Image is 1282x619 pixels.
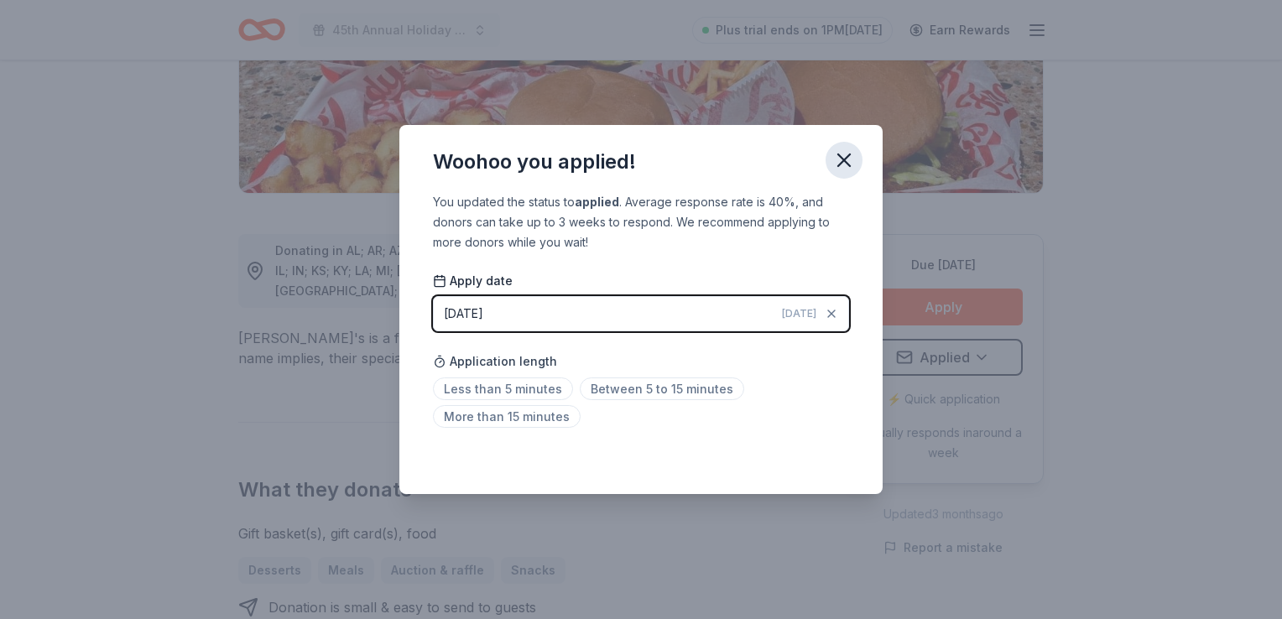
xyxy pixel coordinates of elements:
[433,273,513,289] span: Apply date
[580,377,744,400] span: Between 5 to 15 minutes
[433,377,573,400] span: Less than 5 minutes
[433,296,849,331] button: [DATE][DATE]
[433,148,636,175] div: Woohoo you applied!
[433,351,557,372] span: Application length
[444,304,483,324] div: [DATE]
[575,195,619,209] b: applied
[433,192,849,252] div: You updated the status to . Average response rate is 40%, and donors can take up to 3 weeks to re...
[433,405,581,428] span: More than 15 minutes
[782,307,816,320] span: [DATE]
